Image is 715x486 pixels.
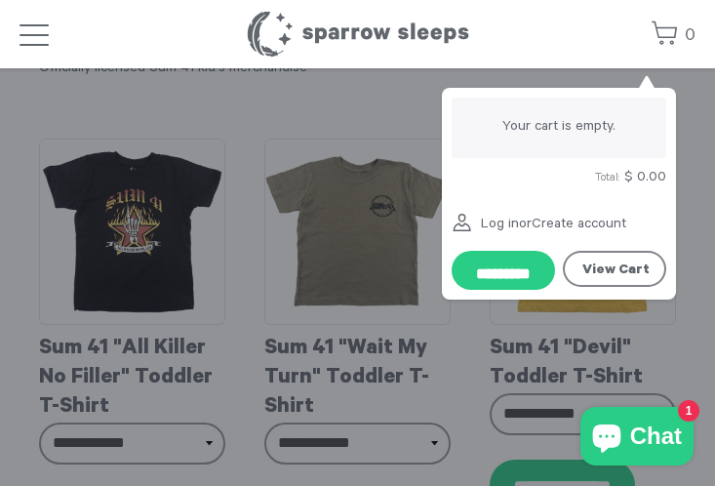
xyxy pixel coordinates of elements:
a: View Cart [563,251,666,287]
div: or [452,200,676,251]
inbox-online-store-chat: Shopify online store chat [575,407,699,470]
div: Your cart is empty. [452,98,666,158]
span: Total: [595,173,620,185]
span: $ 0.00 [624,171,666,186]
h1: Sparrow Sleeps [246,10,470,59]
input: Checkout with Shipping Protection included for an additional fee as listed above [452,251,555,290]
a: Create account [532,218,626,233]
a: Log in [452,203,519,248]
a: 0 [651,15,695,57]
